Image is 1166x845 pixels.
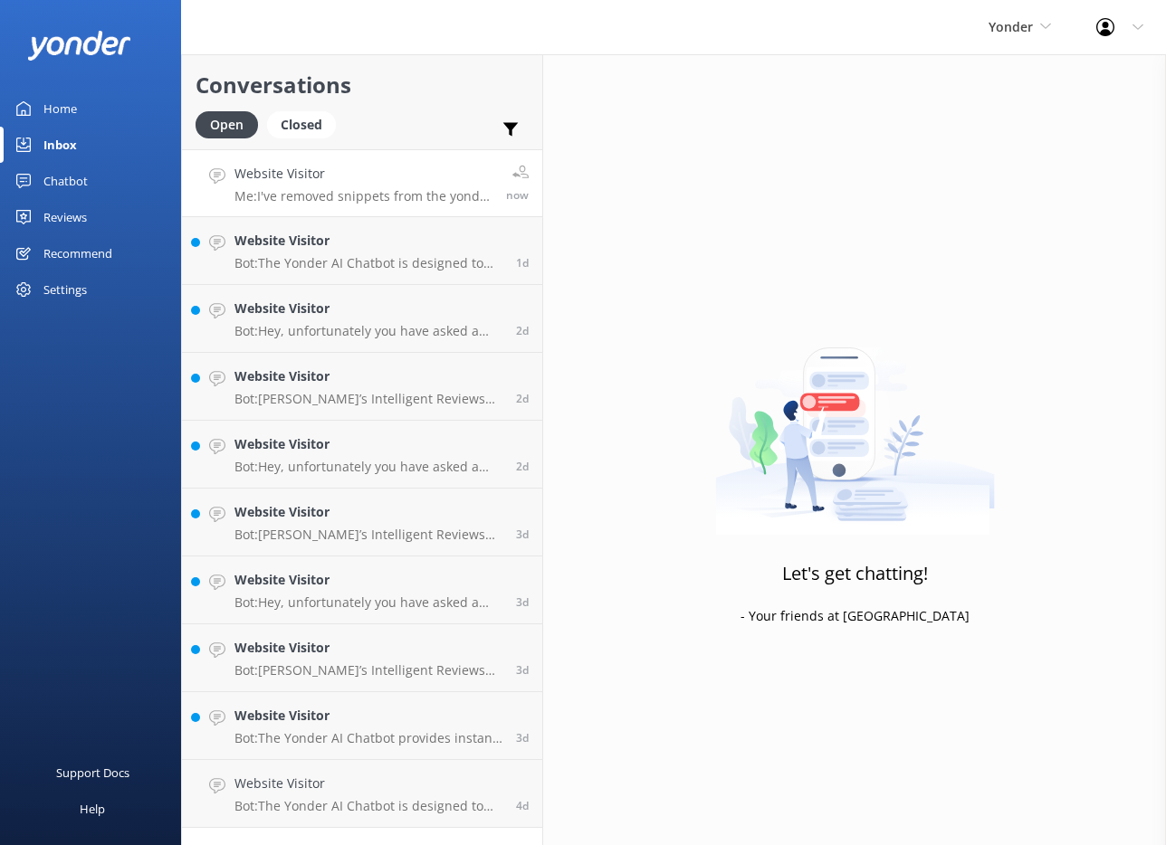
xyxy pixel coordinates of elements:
[516,323,529,338] span: Sep 06 2025 09:59am (UTC +12:00) Pacific/Auckland
[182,217,542,285] a: Website VisitorBot:The Yonder AI Chatbot is designed to provide instant 24/7 answers, boost booki...
[516,391,529,406] span: Sep 06 2025 03:48am (UTC +12:00) Pacific/Auckland
[234,323,502,339] p: Bot: Hey, unfortunately you have asked a question that is outside of my knowledge base. It would ...
[234,730,502,746] p: Bot: The Yonder AI Chatbot provides instant 24/7 answers, boosts bookings, and saves staff time b...
[267,111,336,138] div: Closed
[234,366,502,386] h4: Website Visitor
[196,111,258,138] div: Open
[27,31,131,61] img: yonder-white-logo.png
[196,68,529,102] h2: Conversations
[182,285,542,353] a: Website VisitorBot:Hey, unfortunately you have asked a question that is outside of my knowledge b...
[234,188,492,204] p: Me: I've removed snippets from the yonder panel, how great it that.
[516,255,529,271] span: Sep 07 2025 08:01am (UTC +12:00) Pacific/Auckland
[516,798,529,813] span: Sep 04 2025 03:38am (UTC +12:00) Pacific/Auckland
[516,594,529,610] span: Sep 05 2025 06:52am (UTC +12:00) Pacific/Auckland
[234,798,502,814] p: Bot: The Yonder AI Chatbot is designed to handle over 70% of common enquiries instantly, 24/7, bo...
[182,692,542,760] a: Website VisitorBot:The Yonder AI Chatbot provides instant 24/7 answers, boosts bookings, and save...
[741,606,970,626] p: - Your friends at [GEOGRAPHIC_DATA]
[267,114,345,134] a: Closed
[182,624,542,692] a: Website VisitorBot:[PERSON_NAME]’s Intelligent Reviews helps you maximize 5-star reviews and gath...
[234,502,502,522] h4: Website Visitor
[234,231,502,251] h4: Website Visitor
[43,235,112,271] div: Recommend
[43,163,88,199] div: Chatbot
[182,556,542,624] a: Website VisitorBot:Hey, unfortunately you have asked a question that is outside of my knowledge b...
[182,760,542,828] a: Website VisitorBot:The Yonder AI Chatbot is designed to handle over 70% of common enquiries insta...
[43,90,77,127] div: Home
[516,459,529,474] span: Sep 05 2025 08:53pm (UTC +12:00) Pacific/Auckland
[782,559,928,588] h3: Let's get chatting!
[234,594,502,611] p: Bot: Hey, unfortunately you have asked a question that is outside of my knowledge base. It would ...
[43,199,87,235] div: Reviews
[234,164,492,184] h4: Website Visitor
[80,791,105,827] div: Help
[234,391,502,407] p: Bot: [PERSON_NAME]’s Intelligent Reviews helps you maximize 5-star reviews and gather valuable fe...
[989,18,1033,35] span: Yonder
[715,309,995,536] img: artwork of a man stealing a conversation from at giant smartphone
[182,489,542,556] a: Website VisitorBot:[PERSON_NAME]’s Intelligent Reviews helps you maximize 5-star reviews and gath...
[182,149,542,217] a: Website VisitorMe:I've removed snippets from the yonder panel, how great it that.now
[234,434,502,454] h4: Website Visitor
[506,187,529,203] span: Sep 08 2025 11:38am (UTC +12:00) Pacific/Auckland
[234,255,502,271] p: Bot: The Yonder AI Chatbot is designed to provide instant 24/7 answers, boost bookings, and save ...
[234,299,502,318] h4: Website Visitor
[182,421,542,489] a: Website VisitorBot:Hey, unfortunately you have asked a question that is outside of my knowledge b...
[234,527,502,543] p: Bot: [PERSON_NAME]’s Intelligent Reviews helps you maximize 5-star reviews and gather valuable fe...
[56,755,129,791] div: Support Docs
[43,127,77,163] div: Inbox
[196,114,267,134] a: Open
[516,730,529,745] span: Sep 05 2025 06:13am (UTC +12:00) Pacific/Auckland
[234,638,502,658] h4: Website Visitor
[234,570,502,590] h4: Website Visitor
[516,527,529,542] span: Sep 05 2025 08:16am (UTC +12:00) Pacific/Auckland
[234,706,502,726] h4: Website Visitor
[234,774,502,793] h4: Website Visitor
[234,459,502,475] p: Bot: Hey, unfortunately you have asked a question that is outside of my knowledge base. It would ...
[182,353,542,421] a: Website VisitorBot:[PERSON_NAME]’s Intelligent Reviews helps you maximize 5-star reviews and gath...
[43,271,87,308] div: Settings
[516,662,529,678] span: Sep 05 2025 06:29am (UTC +12:00) Pacific/Auckland
[234,662,502,679] p: Bot: [PERSON_NAME]’s Intelligent Reviews helps you maximize 5-star reviews and gather valuable fe...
